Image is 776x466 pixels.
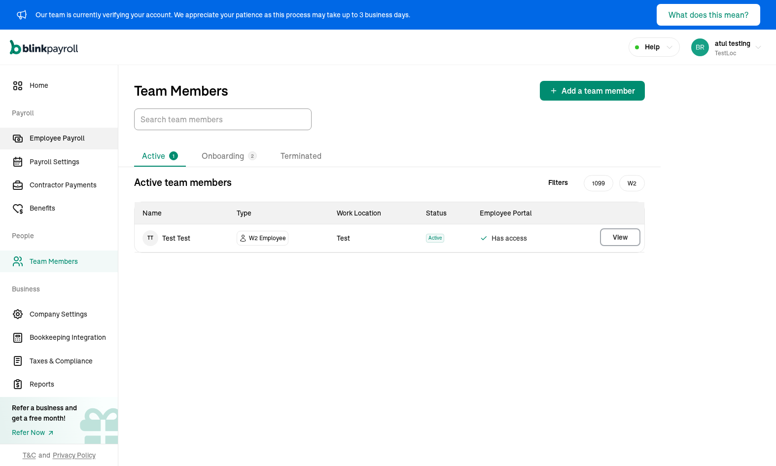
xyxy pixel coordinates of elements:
[613,232,628,242] span: View
[426,234,444,243] span: Active
[418,202,472,224] th: Status
[337,234,350,243] span: Test
[173,152,175,160] span: 1
[249,233,286,243] span: W2 Employee
[480,209,532,217] span: Employee Portal
[134,108,312,130] input: TextInput
[12,403,77,424] div: Refer a business and get a free month!
[30,379,118,390] span: Reports
[12,274,112,302] span: Business
[548,178,568,188] span: Filters
[135,224,229,252] td: Test test
[30,356,118,366] span: Taxes & Compliance
[142,230,158,246] span: T T
[12,98,112,126] span: Payroll
[30,309,118,320] span: Company Settings
[584,175,613,191] span: 1099
[135,202,229,224] th: Name
[619,175,645,191] span: W2
[30,133,118,143] span: Employee Payroll
[12,221,112,249] span: People
[30,180,118,190] span: Contractor Payments
[134,83,228,99] p: Team Members
[273,146,329,167] li: Terminated
[35,10,410,20] div: Our team is currently verifying your account. We appreciate your patience as this process may tak...
[562,85,635,97] span: Add a team member
[229,202,329,224] th: Type
[30,157,118,167] span: Payroll Settings
[715,39,750,48] span: atul testing
[134,146,186,167] li: Active
[30,80,118,91] span: Home
[480,232,564,244] span: Has access
[53,450,96,460] span: Privacy Policy
[30,256,118,267] span: Team Members
[12,428,77,438] div: Refer Now
[134,175,232,190] p: Active team members
[727,419,776,466] iframe: Chat Widget
[10,33,78,62] nav: Global
[194,146,265,167] li: Onboarding
[669,9,748,21] div: What does this mean?
[715,49,750,58] div: testLoc
[23,450,36,460] span: T&C
[251,152,254,160] span: 2
[645,42,660,52] span: Help
[329,202,418,224] th: Work Location
[30,203,118,214] span: Benefits
[30,332,118,343] span: Bookkeeping Integration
